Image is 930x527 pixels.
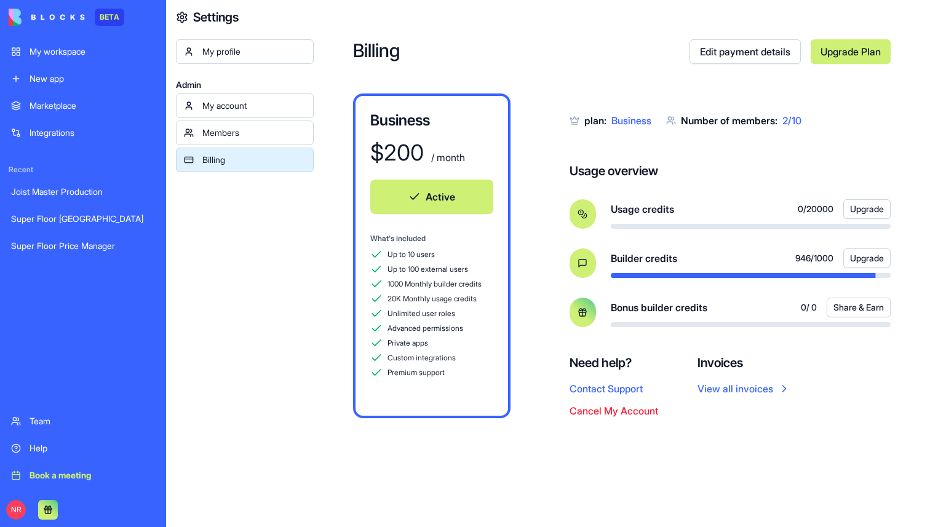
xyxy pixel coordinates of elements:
a: Joist Master Production [4,180,162,204]
span: Custom integrations [387,353,456,363]
a: Super Floor [GEOGRAPHIC_DATA] [4,207,162,231]
div: Members [202,127,306,139]
a: My profile [176,39,314,64]
span: Bonus builder credits [611,300,707,315]
a: My workspace [4,39,162,64]
span: NR [6,500,26,520]
div: Integrations [30,127,155,139]
span: 0 / 0 [801,301,817,314]
div: My account [202,100,306,112]
span: Unlimited user roles [387,309,455,319]
span: Builder credits [611,251,677,266]
button: Share & Earn [827,298,891,317]
a: View all invoices [697,381,790,396]
span: 0 / 20000 [798,203,833,215]
div: Team [30,415,155,427]
span: Private apps [387,338,428,348]
a: Business$200 / monthActiveWhat's includedUp to 10 usersUp to 100 external users1000 Monthly build... [353,93,511,418]
span: 2 / 10 [782,114,801,127]
div: Joist Master Production [11,186,155,198]
a: Team [4,409,162,434]
div: Marketplace [30,100,155,112]
span: 20K Monthly usage credits [387,294,477,304]
a: Super Floor Price Manager [4,234,162,258]
a: Members [176,121,314,145]
span: Recent [4,165,162,175]
button: Upgrade [843,248,891,268]
button: Active [370,180,493,214]
span: Premium support [387,368,445,378]
div: What's included [370,234,493,244]
span: Up to 10 users [387,250,435,260]
a: Billing [176,148,314,172]
div: Help [30,442,155,454]
span: Business [611,114,651,127]
span: plan: [584,114,606,127]
h4: Settings [193,9,239,26]
div: BETA [95,9,124,26]
span: 1000 Monthly builder credits [387,279,482,289]
h2: Billing [353,39,690,64]
div: My profile [202,46,306,58]
h3: Business [370,111,493,130]
h4: Invoices [697,354,790,371]
div: New app [30,73,155,85]
img: logo [9,9,85,26]
button: Contact Support [570,381,643,396]
span: Admin [176,79,314,91]
a: New app [4,66,162,91]
a: BETA [9,9,124,26]
a: Edit payment details [690,39,801,64]
button: Cancel My Account [570,403,658,418]
a: My account [176,93,314,118]
div: Super Floor Price Manager [11,240,155,252]
a: Book a meeting [4,463,162,488]
span: Usage credits [611,202,674,216]
a: Integrations [4,121,162,145]
button: Upgrade [843,199,891,219]
span: Advanced permissions [387,323,463,333]
a: Upgrade Plan [811,39,891,64]
h4: Usage overview [570,162,658,180]
div: $ 200 [370,140,424,165]
h4: Need help? [570,354,658,371]
span: Number of members: [681,114,777,127]
span: 946 / 1000 [795,252,833,264]
div: Super Floor [GEOGRAPHIC_DATA] [11,213,155,225]
div: My workspace [30,46,155,58]
div: Billing [202,154,306,166]
div: / month [429,150,465,165]
div: Book a meeting [30,469,155,481]
a: Marketplace [4,93,162,118]
a: Help [4,436,162,461]
span: Up to 100 external users [387,264,468,274]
